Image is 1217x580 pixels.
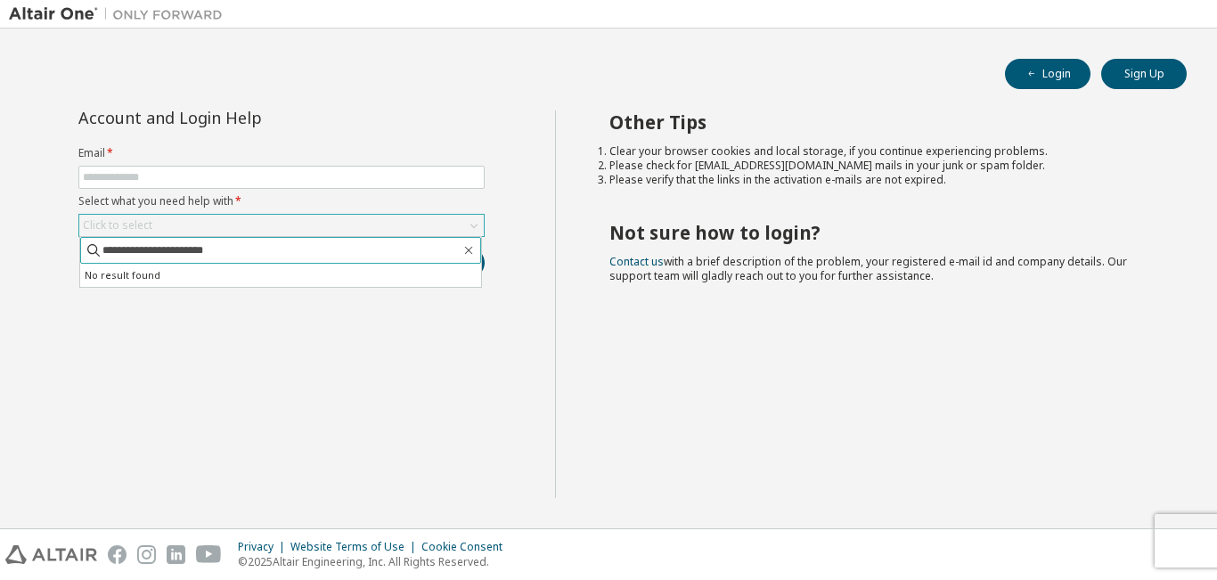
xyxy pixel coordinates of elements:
img: Altair One [9,5,232,23]
li: No result found [80,264,481,287]
img: instagram.svg [137,545,156,564]
div: Account and Login Help [78,110,404,125]
h2: Other Tips [609,110,1156,134]
img: facebook.svg [108,545,127,564]
span: with a brief description of the problem, your registered e-mail id and company details. Our suppo... [609,254,1127,283]
li: Please check for [EMAIL_ADDRESS][DOMAIN_NAME] mails in your junk or spam folder. [609,159,1156,173]
a: Contact us [609,254,664,269]
div: Click to select [83,218,152,233]
button: Sign Up [1101,59,1187,89]
div: Website Terms of Use [290,540,421,554]
h2: Not sure how to login? [609,221,1156,244]
p: © 2025 Altair Engineering, Inc. All Rights Reserved. [238,554,513,569]
img: altair_logo.svg [5,545,97,564]
div: Cookie Consent [421,540,513,554]
img: linkedin.svg [167,545,185,564]
label: Email [78,146,485,160]
div: Privacy [238,540,290,554]
li: Please verify that the links in the activation e-mails are not expired. [609,173,1156,187]
button: Login [1005,59,1090,89]
img: youtube.svg [196,545,222,564]
li: Clear your browser cookies and local storage, if you continue experiencing problems. [609,144,1156,159]
label: Select what you need help with [78,194,485,208]
div: Click to select [79,215,484,236]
